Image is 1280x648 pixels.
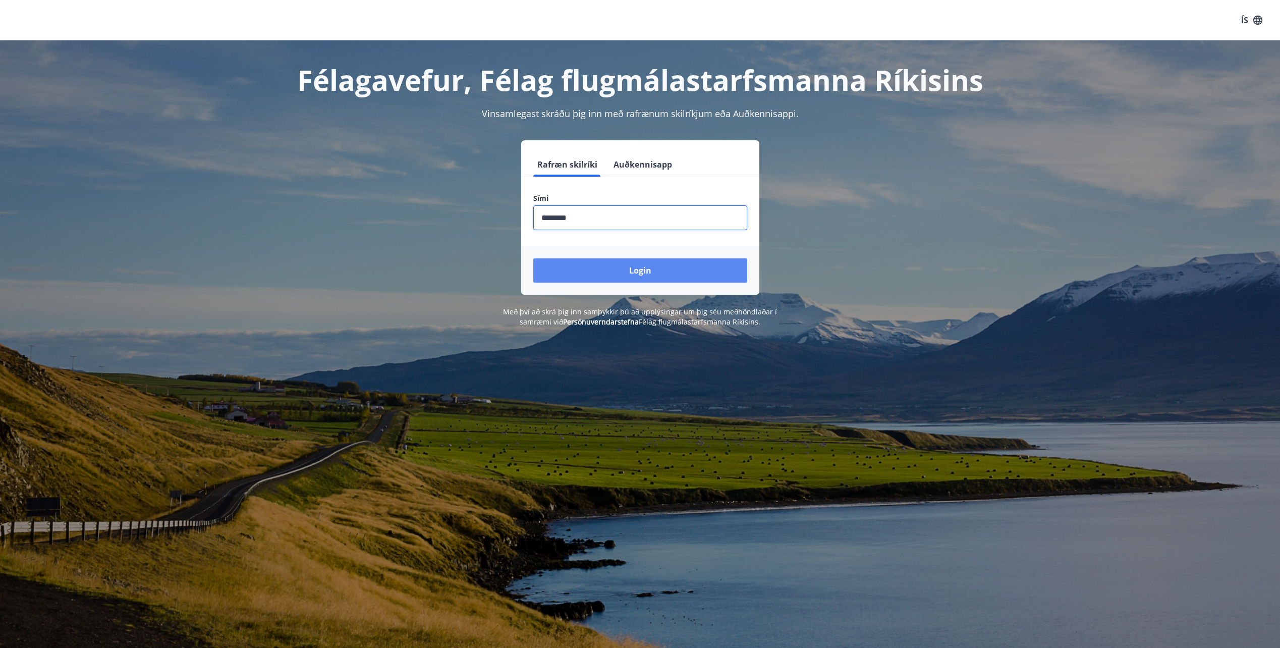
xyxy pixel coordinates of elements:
[533,258,747,283] button: Login
[289,61,991,99] h1: Félagavefur, Félag flugmálastarfsmanna Ríkisins
[563,317,639,327] a: Persónuverndarstefna
[533,193,747,203] label: Sími
[503,307,777,327] span: Með því að skrá þig inn samþykkir þú að upplýsingar um þig séu meðhöndlaðar í samræmi við Félag f...
[609,152,676,177] button: Auðkennisapp
[1236,11,1268,29] button: ÍS
[482,107,799,120] span: Vinsamlegast skráðu þig inn með rafrænum skilríkjum eða Auðkennisappi.
[533,152,601,177] button: Rafræn skilríki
